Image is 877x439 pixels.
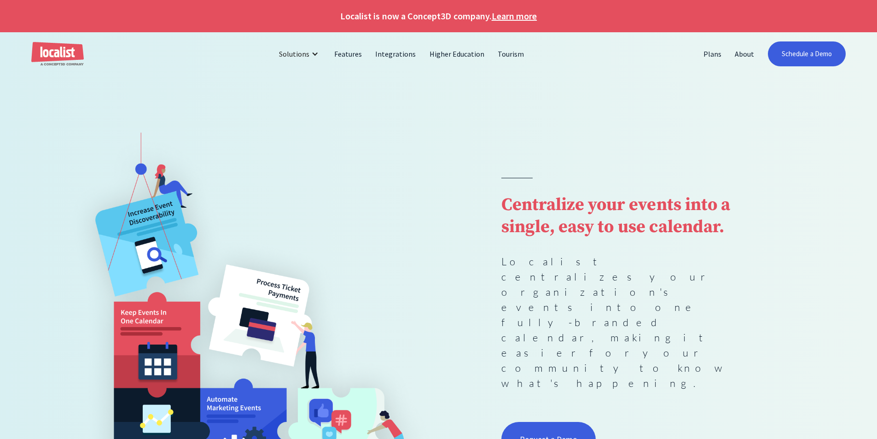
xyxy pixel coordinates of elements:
[697,43,728,65] a: Plans
[492,9,537,23] a: Learn more
[279,48,309,59] div: Solutions
[31,42,84,66] a: home
[501,254,752,391] p: Localist centralizes your organization's events into one fully-branded calendar, making it easier...
[501,194,730,238] strong: Centralize your events into a single, easy to use calendar.
[328,43,369,65] a: Features
[369,43,423,65] a: Integrations
[768,41,846,66] a: Schedule a Demo
[423,43,492,65] a: Higher Education
[728,43,761,65] a: About
[272,43,328,65] div: Solutions
[491,43,531,65] a: Tourism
